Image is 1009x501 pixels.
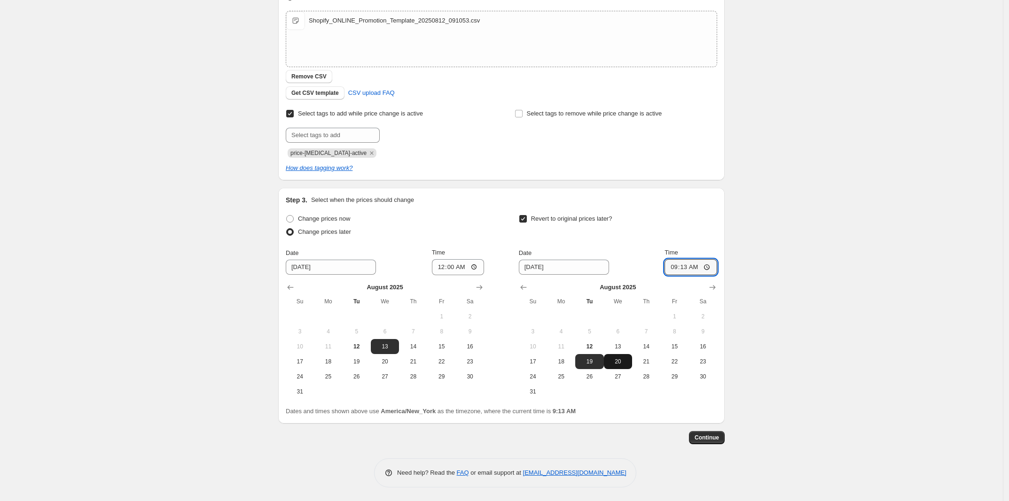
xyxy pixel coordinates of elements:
[553,408,576,415] b: 9:13 AM
[343,85,400,100] a: CSV upload FAQ
[314,339,342,354] button: Monday August 11 2025
[314,324,342,339] button: Monday August 4 2025
[519,339,547,354] button: Sunday August 10 2025
[575,369,603,384] button: Tuesday August 26 2025
[547,294,575,309] th: Monday
[523,298,543,305] span: Su
[318,343,338,350] span: 11
[693,373,713,380] span: 30
[523,358,543,365] span: 17
[604,369,632,384] button: Wednesday August 27 2025
[519,384,547,399] button: Sunday August 31 2025
[343,354,371,369] button: Tuesday August 19 2025
[314,294,342,309] th: Monday
[527,110,662,117] span: Select tags to remove while price change is active
[298,228,351,235] span: Change prices later
[689,324,717,339] button: Saturday August 9 2025
[286,195,307,205] h2: Step 3.
[431,343,452,350] span: 15
[346,373,367,380] span: 26
[371,354,399,369] button: Wednesday August 20 2025
[523,328,543,335] span: 3
[551,358,571,365] span: 18
[318,328,338,335] span: 4
[286,164,352,171] a: How does tagging work?
[664,328,685,335] span: 8
[665,249,678,256] span: Time
[403,373,423,380] span: 28
[399,354,427,369] button: Thursday August 21 2025
[547,369,575,384] button: Monday August 25 2025
[343,324,371,339] button: Tuesday August 5 2025
[286,70,332,83] button: Remove CSV
[456,339,484,354] button: Saturday August 16 2025
[286,128,380,143] input: Select tags to add
[523,343,543,350] span: 10
[579,328,600,335] span: 5
[608,358,628,365] span: 20
[457,469,469,476] a: FAQ
[403,358,423,365] span: 21
[399,324,427,339] button: Thursday August 7 2025
[346,328,367,335] span: 5
[286,260,376,275] input: 8/12/2025
[286,354,314,369] button: Sunday August 17 2025
[431,373,452,380] span: 29
[431,298,452,305] span: Fr
[660,294,688,309] th: Friday
[632,369,660,384] button: Thursday August 28 2025
[636,298,657,305] span: Th
[519,249,532,256] span: Date
[291,89,339,97] span: Get CSV template
[660,339,688,354] button: Friday August 15 2025
[693,298,713,305] span: Sa
[575,339,603,354] button: Today Tuesday August 12 2025
[575,354,603,369] button: Tuesday August 19 2025
[547,324,575,339] button: Monday August 4 2025
[636,373,657,380] span: 28
[693,328,713,335] span: 9
[403,343,423,350] span: 14
[517,281,530,294] button: Show previous month, July 2025
[575,294,603,309] th: Tuesday
[706,281,719,294] button: Show next month, September 2025
[431,313,452,320] span: 1
[314,369,342,384] button: Monday August 25 2025
[432,259,485,275] input: 12:00
[456,324,484,339] button: Saturday August 9 2025
[371,369,399,384] button: Wednesday August 27 2025
[693,358,713,365] span: 23
[547,354,575,369] button: Monday August 18 2025
[346,298,367,305] span: Tu
[375,328,395,335] span: 6
[460,343,480,350] span: 16
[551,298,571,305] span: Mo
[286,294,314,309] th: Sunday
[579,373,600,380] span: 26
[660,369,688,384] button: Friday August 29 2025
[431,328,452,335] span: 8
[519,354,547,369] button: Sunday August 17 2025
[608,343,628,350] span: 13
[381,408,436,415] b: America/New_York
[660,309,688,324] button: Friday August 1 2025
[318,358,338,365] span: 18
[289,328,310,335] span: 3
[309,16,480,25] div: Shopify_ONLINE_Promotion_Template_20250812_091053.csv
[343,339,371,354] button: Today Tuesday August 12 2025
[456,369,484,384] button: Saturday August 30 2025
[632,339,660,354] button: Thursday August 14 2025
[368,149,376,157] button: Remove price-change-job-active
[375,343,395,350] span: 13
[399,294,427,309] th: Thursday
[519,294,547,309] th: Sunday
[298,110,423,117] span: Select tags to add while price change is active
[608,328,628,335] span: 6
[318,298,338,305] span: Mo
[636,343,657,350] span: 14
[456,294,484,309] th: Saturday
[523,469,626,476] a: [EMAIL_ADDRESS][DOMAIN_NAME]
[693,343,713,350] span: 16
[428,369,456,384] button: Friday August 29 2025
[579,298,600,305] span: Tu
